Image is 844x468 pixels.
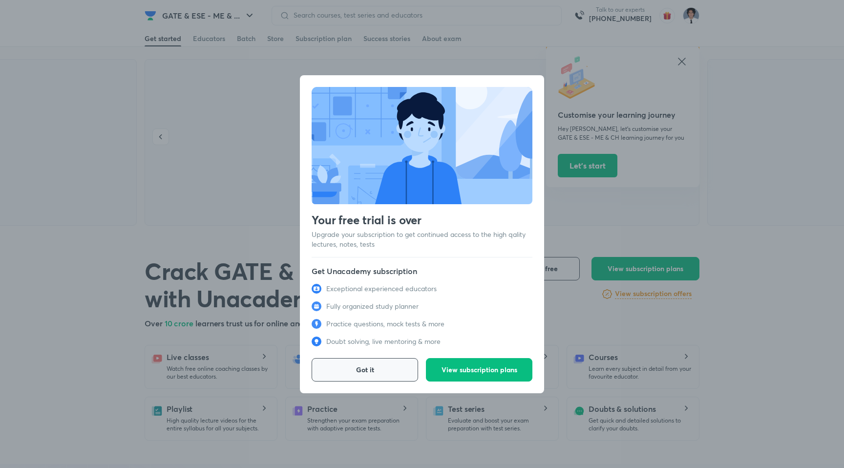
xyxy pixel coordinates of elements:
[312,358,418,382] button: Got it
[326,337,441,346] p: Doubt solving, live mentoring & more
[312,212,532,228] h3: Your free trial is over
[326,301,419,311] p: Fully organized study planner
[326,319,444,329] p: Practice questions, mock tests & more
[356,365,374,375] span: Got it
[442,365,517,375] span: View subscription plans
[312,265,532,277] h5: Get Unacademy subscription
[312,230,532,249] p: Upgrade your subscription to get continued access to the high qality lectures, notes, tests
[426,358,532,382] button: View subscription plans
[326,284,437,294] p: Exceptional experienced educators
